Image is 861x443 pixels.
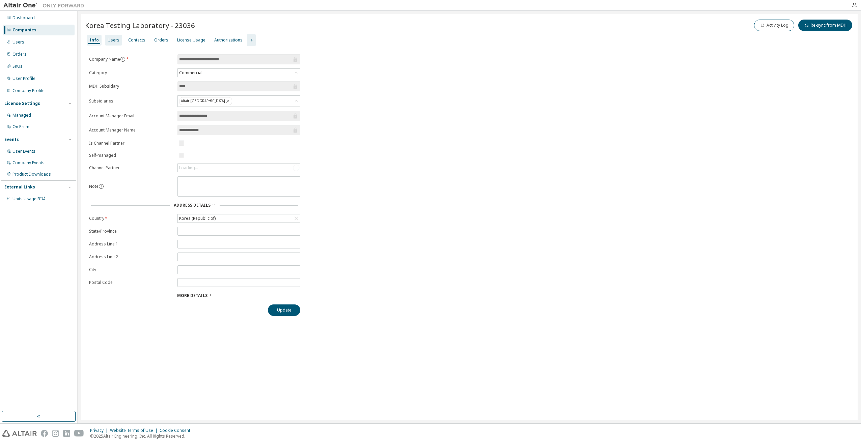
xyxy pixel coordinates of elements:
[3,2,88,9] img: Altair One
[178,164,300,172] div: Loading...
[41,430,48,437] img: facebook.svg
[89,254,173,260] label: Address Line 2
[12,124,29,129] div: On Prem
[268,304,300,316] button: Update
[89,127,173,133] label: Account Manager Name
[89,84,173,89] label: MDH Subsidary
[85,21,195,30] span: Korea Testing Laboratory - 23036
[12,172,51,177] div: Product Downloads
[178,69,203,77] div: Commercial
[90,433,194,439] p: © 2025 Altair Engineering, Inc. All Rights Reserved.
[178,96,300,107] div: Altair [GEOGRAPHIC_DATA]
[52,430,59,437] img: instagram.svg
[12,88,45,93] div: Company Profile
[89,280,173,285] label: Postal Code
[2,430,37,437] img: altair_logo.svg
[214,37,243,43] div: Authorizations
[178,215,217,222] div: Korea (Republic of)
[12,160,45,166] div: Company Events
[179,165,198,171] div: Loading...
[89,241,173,247] label: Address Line 1
[754,20,794,31] button: Activity Log
[89,216,173,221] label: Country
[12,39,24,45] div: Users
[99,184,104,189] button: information
[177,37,205,43] div: License Usage
[89,57,173,62] label: Company Name
[178,214,300,223] div: Korea (Republic of)
[110,428,160,433] div: Website Terms of Use
[89,98,173,104] label: Subsidiaries
[12,76,35,81] div: User Profile
[154,37,168,43] div: Orders
[89,183,99,189] label: Note
[12,64,23,69] div: SKUs
[160,428,194,433] div: Cookie Consent
[12,15,35,21] div: Dashboard
[12,52,27,57] div: Orders
[178,69,300,77] div: Commercial
[174,202,211,208] span: Address Details
[128,37,145,43] div: Contacts
[74,430,84,437] img: youtube.svg
[12,149,35,154] div: User Events
[4,184,35,190] div: External Links
[798,20,852,31] button: Re-sync from MDH
[63,430,70,437] img: linkedin.svg
[120,57,126,62] button: information
[89,229,173,234] label: State/Province
[89,141,173,146] label: Is Channel Partner
[89,37,99,43] div: Info
[89,165,173,171] label: Channel Partner
[89,113,173,119] label: Account Manager Email
[12,196,46,202] span: Units Usage BI
[12,113,31,118] div: Managed
[177,293,207,298] span: More Details
[4,101,40,106] div: License Settings
[108,37,119,43] div: Users
[90,428,110,433] div: Privacy
[89,267,173,272] label: City
[12,27,36,33] div: Companies
[4,137,19,142] div: Events
[89,153,173,158] label: Self-managed
[179,97,232,105] div: Altair [GEOGRAPHIC_DATA]
[89,70,173,76] label: Category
